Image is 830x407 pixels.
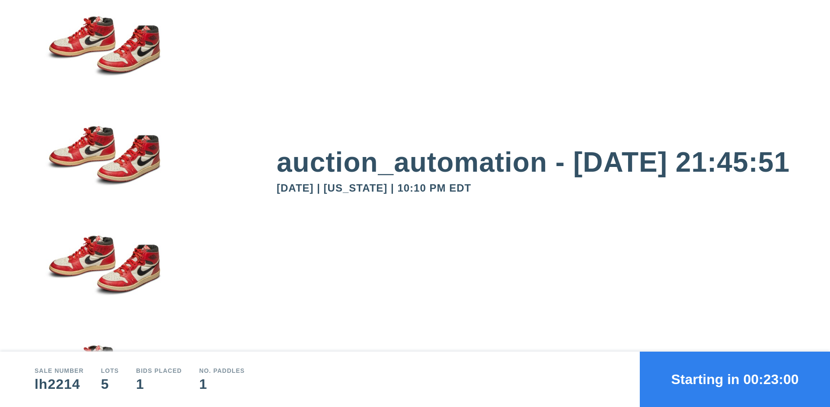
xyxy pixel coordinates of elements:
div: 1 [136,377,182,391]
div: No. Paddles [199,368,245,374]
img: small [35,220,173,330]
div: Sale number [35,368,84,374]
img: small [35,0,173,110]
img: small [35,110,173,220]
div: auction_automation - [DATE] 21:45:51 [277,148,795,176]
div: Bids Placed [136,368,182,374]
div: Lots [101,368,119,374]
div: [DATE] | [US_STATE] | 10:10 PM EDT [277,183,795,193]
button: Starting in 00:23:00 [640,352,830,407]
div: lh2214 [35,377,84,391]
div: 5 [101,377,119,391]
div: 1 [199,377,245,391]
